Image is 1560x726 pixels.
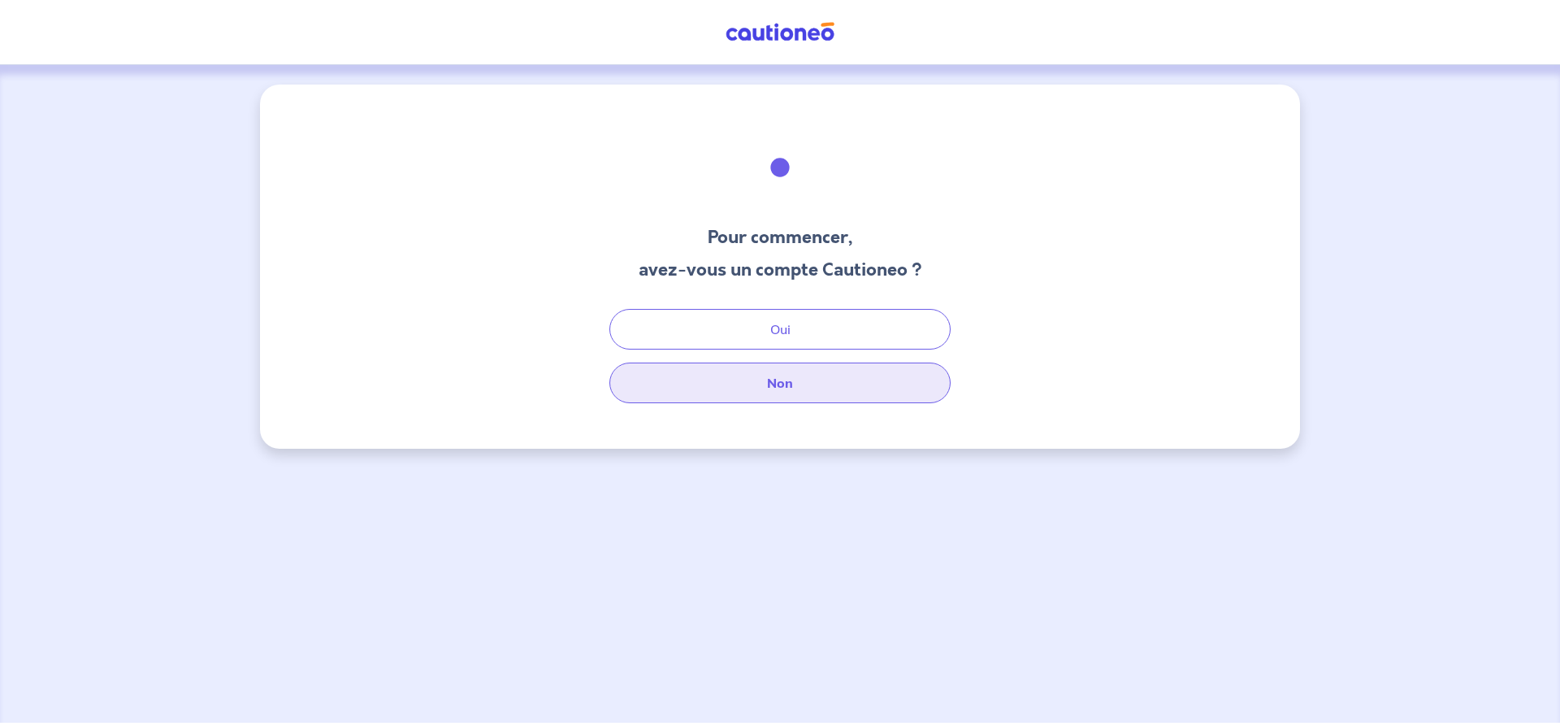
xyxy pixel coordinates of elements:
button: Non [609,363,951,403]
h3: Pour commencer, [639,224,922,250]
button: Oui [609,309,951,350]
img: Cautioneo [719,22,841,42]
img: illu_welcome.svg [736,124,824,211]
h3: avez-vous un compte Cautioneo ? [639,257,922,283]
